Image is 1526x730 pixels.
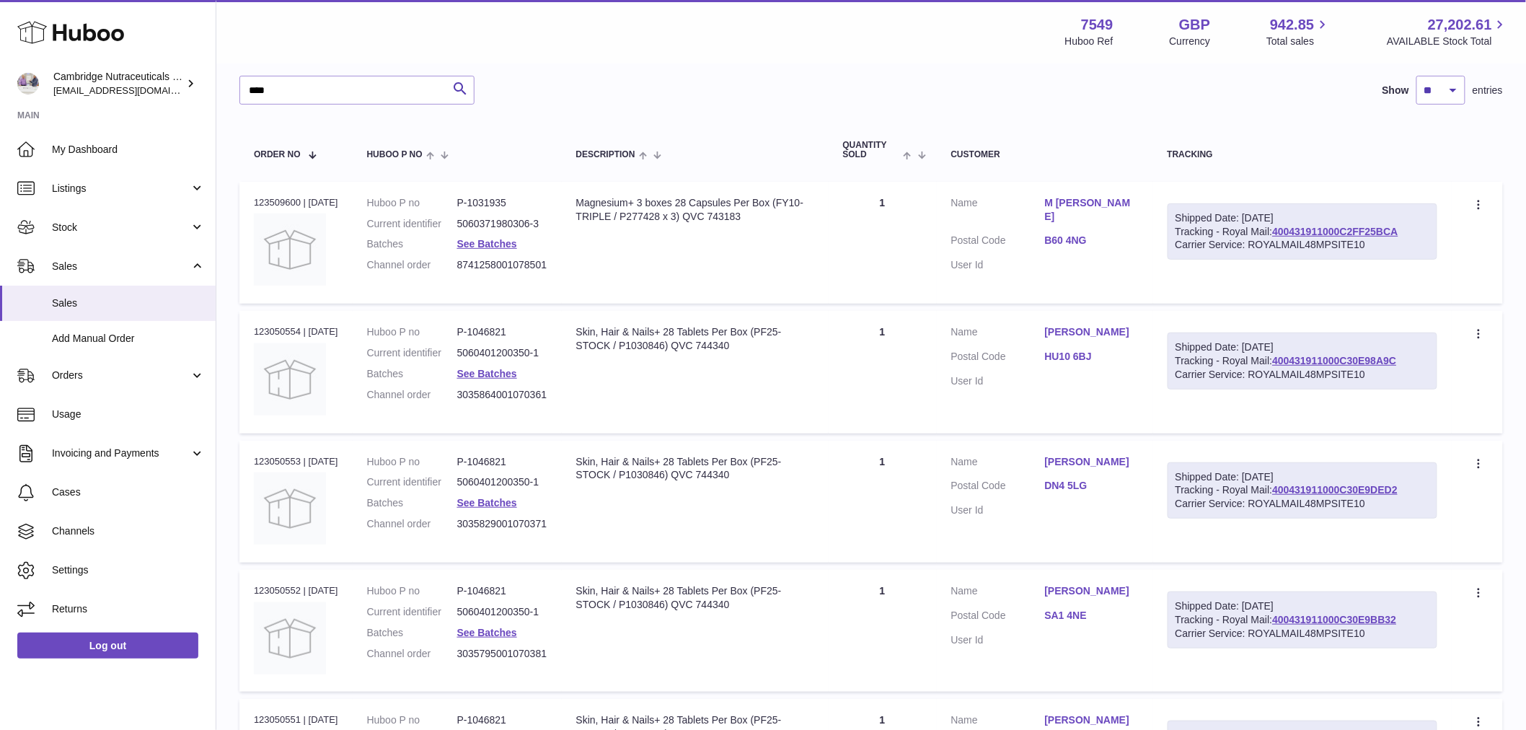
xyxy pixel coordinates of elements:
a: See Batches [457,497,517,509]
div: Currency [1170,35,1211,48]
a: 400431911000C30E98A9C [1272,355,1396,366]
dt: Channel order [367,647,457,661]
dt: User Id [951,258,1045,272]
span: 942.85 [1270,15,1314,35]
span: Huboo P no [367,150,423,159]
a: Log out [17,633,198,659]
span: Usage [52,408,205,421]
span: AVAILABLE Stock Total [1387,35,1509,48]
div: 123050553 | [DATE] [254,455,338,468]
dd: P-1046821 [457,713,547,727]
td: 1 [829,570,937,692]
td: 1 [829,182,937,304]
div: 123509600 | [DATE] [254,196,338,209]
a: DN4 5LG [1045,479,1139,493]
div: Shipped Date: [DATE] [1176,599,1429,613]
span: Sales [52,296,205,310]
span: 27,202.61 [1428,15,1492,35]
dt: Current identifier [367,475,457,489]
a: [PERSON_NAME] [1045,584,1139,598]
dt: Name [951,325,1045,343]
span: Listings [52,182,190,195]
div: Shipped Date: [DATE] [1176,211,1429,225]
dt: Huboo P no [367,455,457,469]
span: Orders [52,369,190,382]
div: Tracking - Royal Mail: [1168,462,1437,519]
a: 400431911000C30E9BB32 [1272,614,1396,625]
div: Carrier Service: ROYALMAIL48MPSITE10 [1176,497,1429,511]
dt: Current identifier [367,346,457,360]
dd: 5060401200350-1 [457,475,547,489]
div: Tracking - Royal Mail: [1168,592,1437,648]
div: Tracking - Royal Mail: [1168,203,1437,260]
div: 123050551 | [DATE] [254,713,338,726]
dd: 5060401200350-1 [457,605,547,619]
dt: Channel order [367,517,457,531]
span: Total sales [1266,35,1331,48]
div: Customer [951,150,1139,159]
td: 1 [829,311,937,433]
dt: Postal Code [951,234,1045,251]
img: qvc@camnutra.com [17,73,39,94]
img: no-photo.jpg [254,602,326,674]
img: no-photo.jpg [254,472,326,545]
dd: 3035829001070371 [457,517,547,531]
span: My Dashboard [52,143,205,157]
dd: P-1046821 [457,325,547,339]
a: 400431911000C2FF25BCA [1272,226,1398,237]
label: Show [1382,84,1409,97]
a: M [PERSON_NAME] [1045,196,1139,224]
div: Tracking - Royal Mail: [1168,333,1437,390]
dd: P-1046821 [457,455,547,469]
strong: 7549 [1081,15,1113,35]
dt: Batches [367,626,457,640]
a: See Batches [457,627,517,638]
dt: Current identifier [367,605,457,619]
div: Carrier Service: ROYALMAIL48MPSITE10 [1176,368,1429,382]
div: Carrier Service: ROYALMAIL48MPSITE10 [1176,627,1429,641]
div: Magnesium+ 3 boxes 28 Capsules Per Box (FY10-TRIPLE / P277428 x 3) QVC 743183 [576,196,814,224]
div: Huboo Ref [1065,35,1113,48]
div: Shipped Date: [DATE] [1176,340,1429,354]
a: 400431911000C30E9DED2 [1272,484,1398,496]
dd: 8741258001078501 [457,258,547,272]
dt: Name [951,196,1045,227]
img: no-photo.jpg [254,343,326,415]
div: Shipped Date: [DATE] [1176,470,1429,484]
span: Channels [52,524,205,538]
span: Stock [52,221,190,234]
dt: Postal Code [951,609,1045,626]
dt: Huboo P no [367,325,457,339]
span: Settings [52,563,205,577]
dd: 5060371980306-3 [457,217,547,231]
span: Invoicing and Payments [52,447,190,460]
span: Description [576,150,635,159]
dt: Postal Code [951,479,1045,496]
div: 123050552 | [DATE] [254,584,338,597]
dt: Batches [367,367,457,381]
div: 123050554 | [DATE] [254,325,338,338]
div: Skin, Hair & Nails+ 28 Tablets Per Box (PF25-STOCK / P1030846) QVC 744340 [576,455,814,483]
dt: User Id [951,503,1045,517]
span: Quantity Sold [843,141,900,159]
div: Skin, Hair & Nails+ 28 Tablets Per Box (PF25-STOCK / P1030846) QVC 744340 [576,325,814,353]
dt: Huboo P no [367,196,457,210]
span: Returns [52,602,205,616]
div: Carrier Service: ROYALMAIL48MPSITE10 [1176,238,1429,252]
span: Add Manual Order [52,332,205,346]
div: Tracking [1168,150,1437,159]
a: SA1 4NE [1045,609,1139,623]
dd: 5060401200350-1 [457,346,547,360]
span: Cases [52,485,205,499]
span: Sales [52,260,190,273]
a: See Batches [457,368,517,379]
dt: Huboo P no [367,584,457,598]
img: no-photo.jpg [254,214,326,286]
span: Order No [254,150,301,159]
dt: Huboo P no [367,713,457,727]
a: [PERSON_NAME] [1045,325,1139,339]
dd: P-1031935 [457,196,547,210]
dt: Current identifier [367,217,457,231]
strong: GBP [1179,15,1210,35]
dt: Channel order [367,258,457,272]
